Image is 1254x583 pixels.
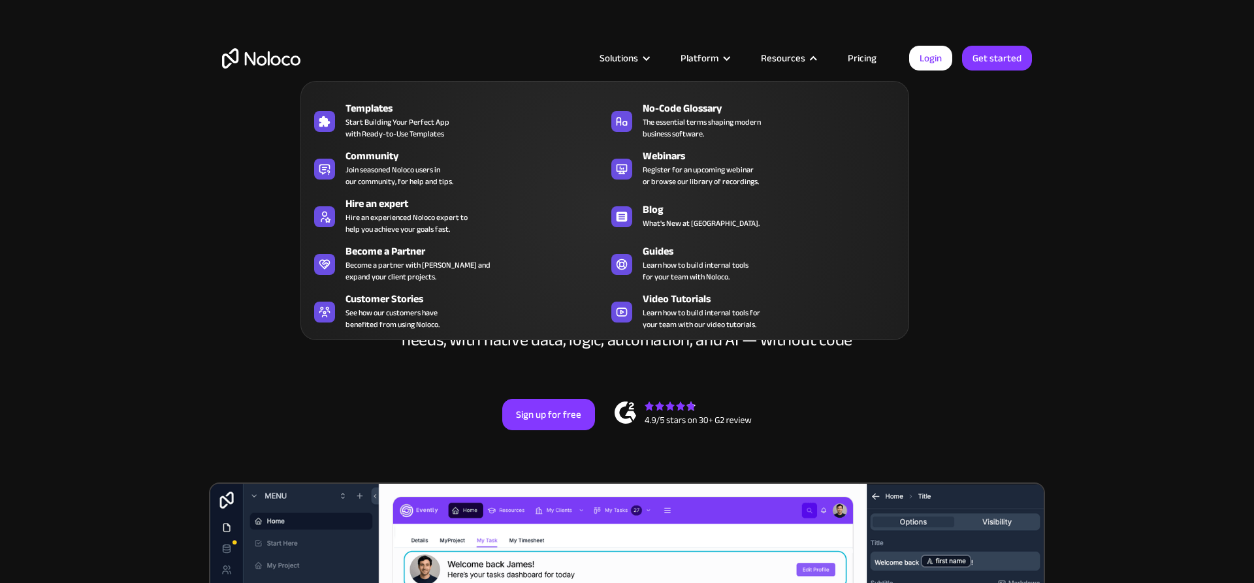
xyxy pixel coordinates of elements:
div: Community [346,148,611,164]
span: Learn how to build internal tools for your team with Noloco. [643,259,748,283]
div: No-Code Glossary [643,101,908,116]
div: Platform [664,50,745,67]
nav: Resources [300,63,909,340]
div: Video Tutorials [643,291,908,307]
span: What's New at [GEOGRAPHIC_DATA]. [643,217,760,229]
span: Learn how to build internal tools for your team with our video tutorials. [643,307,760,330]
div: Solutions [583,50,664,67]
div: Templates [346,101,611,116]
a: CommunityJoin seasoned Noloco users inour community, for help and tips. [308,146,605,190]
span: See how our customers have benefited from using Noloco. [346,307,440,330]
div: Blog [643,202,908,217]
div: Customer Stories [346,291,611,307]
a: BlogWhat's New at [GEOGRAPHIC_DATA]. [605,193,902,238]
div: Hire an experienced Noloco expert to help you achieve your goals fast. [346,212,468,235]
div: Guides [643,244,908,259]
a: TemplatesStart Building Your Perfect Appwith Ready-to-Use Templates [308,98,605,142]
a: Video TutorialsLearn how to build internal tools foryour team with our video tutorials. [605,289,902,333]
div: Become a Partner [346,244,611,259]
span: Register for an upcoming webinar or browse our library of recordings. [643,164,759,187]
h1: Custom No-Code Business Apps Platform [222,170,1032,180]
a: WebinarsRegister for an upcoming webinaror browse our library of recordings. [605,146,902,190]
a: No-Code GlossaryThe essential terms shaping modernbusiness software. [605,98,902,142]
h2: Business Apps for Teams [222,193,1032,298]
a: home [222,48,300,69]
a: Login [909,46,952,71]
div: Platform [681,50,718,67]
div: Webinars [643,148,908,164]
div: Give your Ops teams the power to build the tools your business needs, with native data, logic, au... [398,311,856,350]
div: Become a partner with [PERSON_NAME] and expand your client projects. [346,259,490,283]
div: Resources [745,50,831,67]
a: Get started [962,46,1032,71]
span: Join seasoned Noloco users in our community, for help and tips. [346,164,453,187]
a: Become a PartnerBecome a partner with [PERSON_NAME] andexpand your client projects. [308,241,605,285]
div: Hire an expert [346,196,611,212]
div: Solutions [600,50,638,67]
a: Pricing [831,50,893,67]
a: Customer StoriesSee how our customers havebenefited from using Noloco. [308,289,605,333]
a: Sign up for free [502,399,595,430]
span: Start Building Your Perfect App with Ready-to-Use Templates [346,116,449,140]
a: Hire an expertHire an experienced Noloco expert tohelp you achieve your goals fast. [308,193,605,238]
div: Resources [761,50,805,67]
a: GuidesLearn how to build internal toolsfor your team with Noloco. [605,241,902,285]
span: The essential terms shaping modern business software. [643,116,761,140]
